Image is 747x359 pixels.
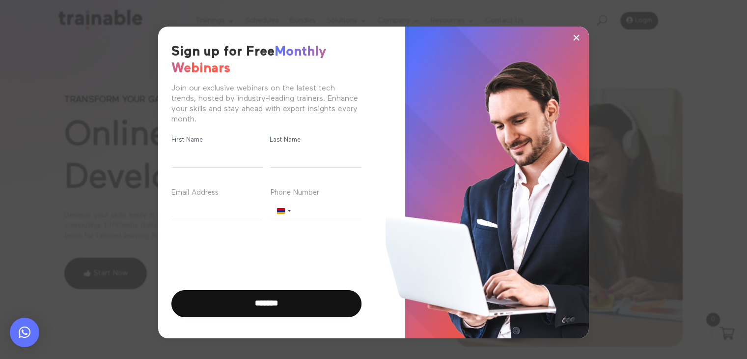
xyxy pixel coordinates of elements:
span: × [572,30,581,45]
label: Last Name [270,136,362,145]
span: (Required) [322,190,352,196]
iframe: reCAPTCHA [171,240,321,278]
div: Join our exclusive webinars on the latest tech trends, hosted by industry-leading trainers. Enhan... [171,84,362,124]
label: Email Address [171,187,263,198]
button: × [569,30,584,45]
label: Phone Number [271,187,362,198]
h2: Sign up for Free [171,44,362,82]
span: (Required) [221,190,251,196]
label: First Name [171,136,264,145]
button: Selected country [271,202,294,220]
span: Monthly Webinars [171,45,326,75]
